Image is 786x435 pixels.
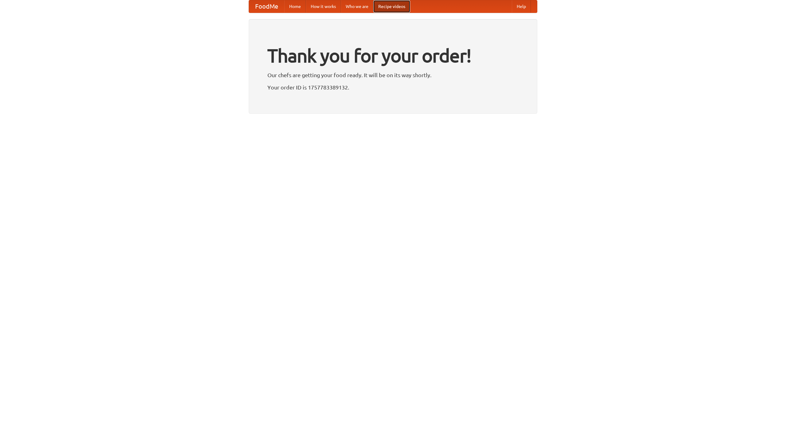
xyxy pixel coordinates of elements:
a: Home [284,0,306,13]
a: Help [512,0,531,13]
a: Who we are [341,0,373,13]
h1: Thank you for your order! [267,41,519,70]
p: Our chefs are getting your food ready. It will be on its way shortly. [267,70,519,80]
a: How it works [306,0,341,13]
a: FoodMe [249,0,284,13]
p: Your order ID is 1757783389132. [267,83,519,92]
a: Recipe videos [373,0,410,13]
